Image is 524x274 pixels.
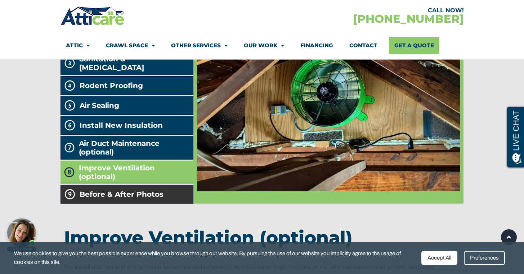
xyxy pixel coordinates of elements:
[464,251,505,265] div: Preferences
[171,37,228,54] a: Other Services
[64,229,460,247] h3: Improve Ventilation (optional)
[389,37,439,54] a: Get A Quote
[80,101,119,110] h2: Air Sealing
[66,37,458,54] nav: Menu
[66,37,90,54] a: Attic
[106,37,155,54] a: Crawl Space
[244,37,284,54] a: Our Work
[300,37,333,54] a: Financing
[421,251,457,265] div: Accept All
[80,121,163,130] span: Install New Insulation
[262,8,464,13] div: CALL NOW!
[79,55,190,72] span: Sanitation & [MEDICAL_DATA]
[79,164,191,181] span: Improve Ventilation (optional)
[80,190,164,199] span: Before & After Photos
[14,249,416,267] span: We use cookies to give you the best possible experience while you browse through our website. By ...
[79,139,190,156] h2: Air Duct Maintenance (optional)
[18,6,58,15] span: Opens a chat window
[80,81,143,90] span: Rodent Proofing
[4,216,40,252] iframe: Chat Invitation
[349,37,377,54] a: Contact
